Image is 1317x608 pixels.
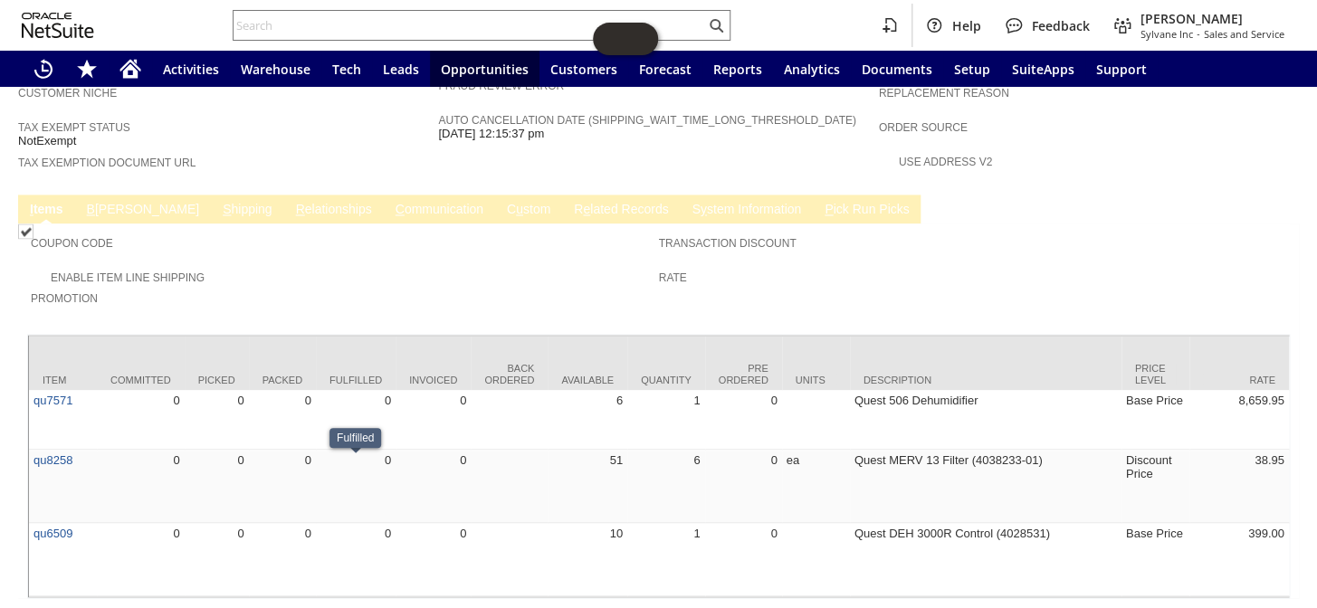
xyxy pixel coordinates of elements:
div: Fulfilled [337,432,374,444]
td: 1 [627,523,705,596]
a: Relationships [291,202,377,219]
a: Opportunities [430,51,539,87]
div: Committed [110,374,171,385]
span: Forecast [639,61,692,78]
td: 0 [316,523,396,596]
div: Shortcuts [65,51,109,87]
td: 0 [185,450,249,523]
a: Home [109,51,152,87]
span: Customers [550,61,617,78]
td: 0 [97,523,185,596]
td: 1 [627,390,705,450]
td: 0 [97,450,185,523]
span: Feedback [1032,17,1090,34]
a: Promotion [31,292,98,305]
a: Order Source [879,121,968,134]
span: Oracle Guided Learning Widget. To move around, please hold and drag [625,23,658,55]
span: B [87,202,95,216]
a: Forecast [628,51,702,87]
td: 0 [705,523,782,596]
td: ea [782,450,850,523]
a: Warehouse [230,51,321,87]
a: Reports [702,51,773,87]
span: e [583,202,590,216]
a: Related Records [569,202,673,219]
span: Setup [954,61,990,78]
td: Quest DEH 3000R Control (4028531) [850,523,1121,596]
span: C [396,202,405,216]
span: S [223,202,231,216]
a: Rate [659,271,687,284]
input: Search [234,14,705,36]
a: Customers [539,51,628,87]
td: 8,659.95 [1189,390,1289,450]
td: 0 [396,390,471,450]
td: 0 [97,390,185,450]
td: 0 [705,450,782,523]
div: Invoiced [409,374,457,385]
td: 399.00 [1189,523,1289,596]
td: 6 [548,390,627,450]
span: NotExempt [18,134,76,148]
td: 0 [316,450,396,523]
a: System Information [687,202,806,219]
div: Picked [198,374,235,385]
span: SuiteApps [1012,61,1074,78]
div: Available [561,374,614,385]
span: Opportunities [441,61,529,78]
td: Discount Price [1121,450,1189,523]
a: qu7571 [33,393,72,406]
div: Description [864,374,1108,385]
a: qu8258 [33,452,72,466]
a: Tech [321,51,372,87]
a: SuiteApps [1001,51,1085,87]
a: Enable Item Line Shipping [51,271,205,284]
span: [DATE] 12:15:37 pm [438,127,544,141]
td: 0 [249,450,316,523]
div: Price Level [1135,363,1176,385]
svg: Home [119,58,141,80]
div: Quantity [641,374,692,385]
a: qu6509 [33,526,72,539]
a: Leads [372,51,430,87]
a: Recent Records [22,51,65,87]
td: 0 [396,450,471,523]
span: Analytics [784,61,840,78]
span: Sylvane Inc [1140,27,1193,41]
a: Customer Niche [18,87,117,100]
div: Rate [1203,374,1275,385]
span: y [701,202,707,216]
span: Warehouse [241,61,310,78]
span: u [516,202,523,216]
span: Support [1096,61,1147,78]
a: Auto Cancellation Date (shipping_wait_time_long_threshold_date) [438,114,855,127]
td: 0 [316,390,396,450]
svg: logo [22,13,94,38]
svg: Recent Records [33,58,54,80]
span: I [30,202,33,216]
span: Documents [862,61,932,78]
td: 6 [627,450,705,523]
span: Activities [163,61,219,78]
a: Analytics [773,51,851,87]
div: Back Ordered [484,363,534,385]
div: Packed [262,374,302,385]
a: Coupon Code [31,237,113,250]
td: 0 [396,523,471,596]
span: Reports [713,61,762,78]
span: [PERSON_NAME] [1140,10,1284,27]
iframe: Click here to launch Oracle Guided Learning Help Panel [593,23,658,55]
a: Unrolled view on [1266,198,1288,220]
a: Items [25,202,68,219]
td: 0 [249,390,316,450]
svg: Shortcuts [76,58,98,80]
div: Units [796,374,836,385]
svg: Search [705,14,727,36]
a: Replacement reason [879,87,1009,100]
td: 51 [548,450,627,523]
td: Base Price [1121,390,1189,450]
span: Tech [332,61,361,78]
div: Fulfilled [329,374,382,385]
a: Setup [943,51,1001,87]
a: Tax Exemption Document URL [18,157,196,169]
